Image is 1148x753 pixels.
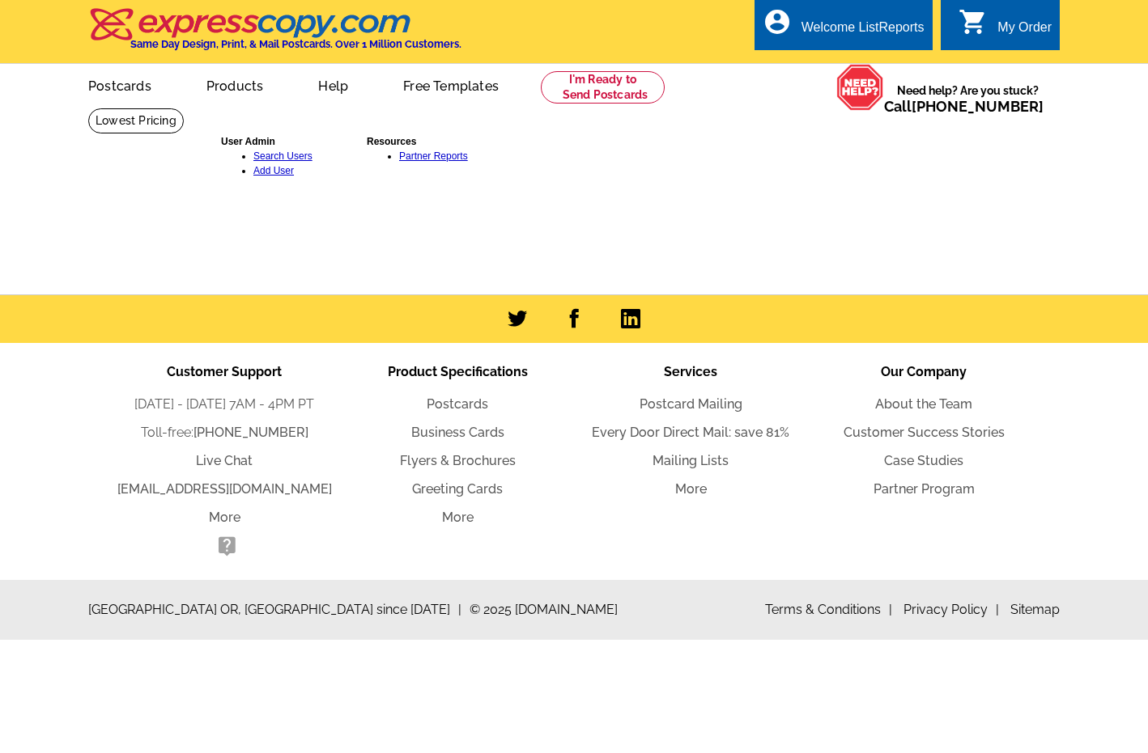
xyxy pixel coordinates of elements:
[664,364,717,379] span: Services
[88,600,461,620] span: [GEOGRAPHIC_DATA] OR, [GEOGRAPHIC_DATA] since [DATE]
[367,136,416,147] strong: Resources
[442,510,474,525] a: More
[959,7,988,36] i: shopping_cart
[874,481,975,497] a: Partner Program
[904,602,999,617] a: Privacy Policy
[836,64,884,111] img: help
[221,136,275,147] strong: User Admin
[640,396,742,412] a: Postcard Mailing
[470,600,618,620] span: © 2025 [DOMAIN_NAME]
[400,453,516,468] a: Flyers & Brochures
[253,150,313,162] a: Search Users
[181,66,290,104] a: Products
[108,423,341,442] li: Toll-free:
[108,395,341,414] li: [DATE] - [DATE] 7AM - 4PM PT
[844,425,1005,440] a: Customer Success Stories
[399,150,468,162] a: Partner Reports
[653,453,729,468] a: Mailing Lists
[997,20,1052,43] div: My Order
[801,20,925,43] div: Welcome ListReports
[411,425,504,440] a: Business Cards
[959,18,1052,38] a: shopping_cart My Order
[62,66,177,104] a: Postcards
[427,396,488,412] a: Postcards
[88,19,461,50] a: Same Day Design, Print, & Mail Postcards. Over 1 Million Customers.
[912,98,1044,115] a: [PHONE_NUMBER]
[881,364,967,379] span: Our Company
[592,425,789,440] a: Every Door Direct Mail: save 81%
[117,481,332,497] a: [EMAIL_ADDRESS][DOMAIN_NAME]
[130,38,461,50] h4: Same Day Design, Print, & Mail Postcards. Over 1 Million Customers.
[377,66,525,104] a: Free Templates
[765,602,892,617] a: Terms & Conditions
[884,98,1044,115] span: Call
[884,453,963,468] a: Case Studies
[763,7,792,36] i: account_circle
[875,396,972,412] a: About the Team
[675,481,707,497] a: More
[209,510,240,525] a: More
[884,82,1052,115] span: Need help? Are you stuck?
[193,425,308,440] a: [PHONE_NUMBER]
[388,364,528,379] span: Product Specifications
[253,165,294,176] a: Add User
[412,481,503,497] a: Greeting Cards
[292,66,374,104] a: Help
[196,453,253,468] a: Live Chat
[1010,602,1060,617] a: Sitemap
[167,364,282,379] span: Customer Support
